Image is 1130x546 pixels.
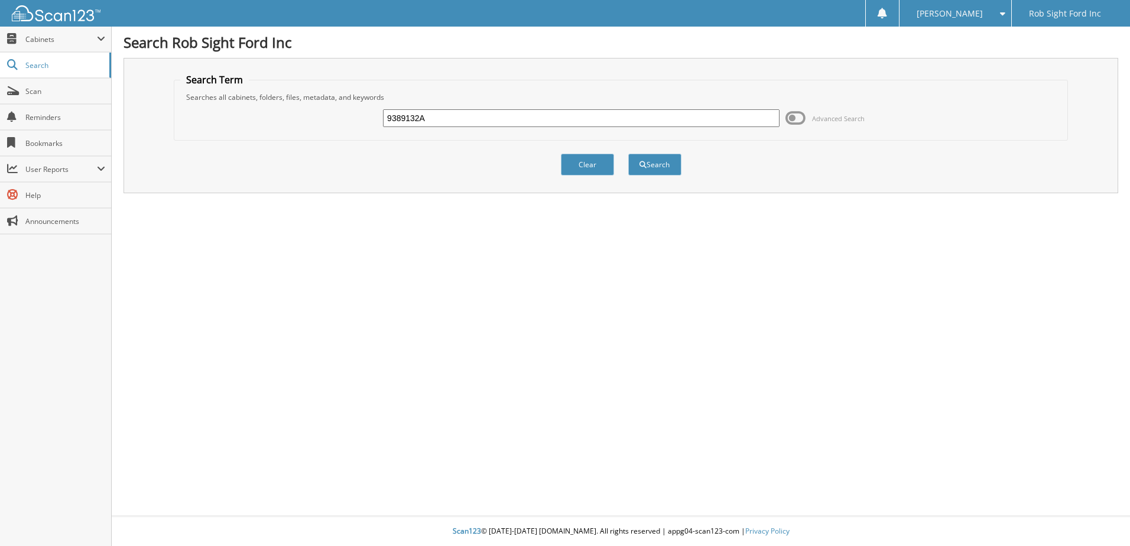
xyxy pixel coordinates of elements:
iframe: Chat Widget [1071,489,1130,546]
img: scan123-logo-white.svg [12,5,100,21]
span: Scan123 [453,526,481,536]
span: Help [25,190,105,200]
legend: Search Term [180,73,249,86]
div: Searches all cabinets, folders, files, metadata, and keywords [180,92,1061,102]
a: Privacy Policy [745,526,790,536]
button: Search [628,154,681,175]
span: Bookmarks [25,138,105,148]
span: Advanced Search [812,114,865,123]
span: [PERSON_NAME] [917,10,983,17]
span: Rob Sight Ford Inc [1029,10,1101,17]
span: Cabinets [25,34,97,44]
div: © [DATE]-[DATE] [DOMAIN_NAME]. All rights reserved | appg04-scan123-com | [112,517,1130,546]
span: Reminders [25,112,105,122]
span: User Reports [25,164,97,174]
span: Announcements [25,216,105,226]
span: Search [25,60,103,70]
h1: Search Rob Sight Ford Inc [124,32,1118,52]
span: Scan [25,86,105,96]
button: Clear [561,154,614,175]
